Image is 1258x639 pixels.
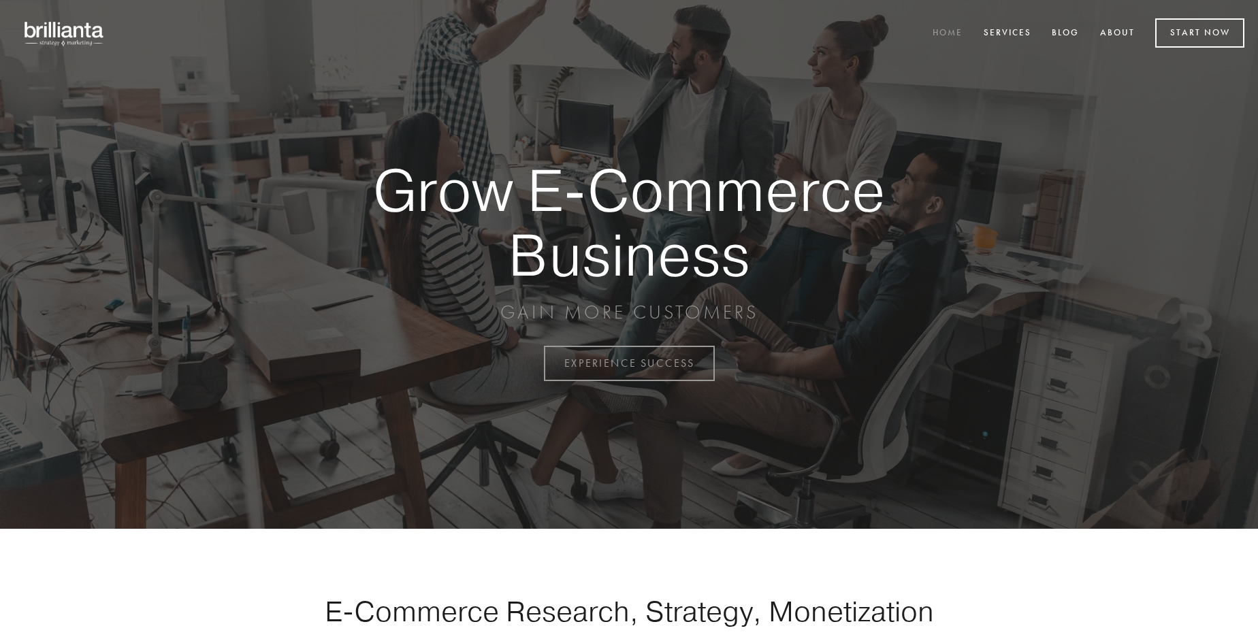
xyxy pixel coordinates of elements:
a: EXPERIENCE SUCCESS [544,346,715,381]
a: Start Now [1155,18,1244,48]
a: Blog [1043,22,1088,45]
p: GAIN MORE CUSTOMERS [325,300,933,325]
a: Services [975,22,1040,45]
a: About [1091,22,1144,45]
h1: E-Commerce Research, Strategy, Monetization [282,594,976,628]
a: Home [924,22,971,45]
img: brillianta - research, strategy, marketing [14,14,116,53]
strong: Grow E-Commerce Business [325,158,933,286]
